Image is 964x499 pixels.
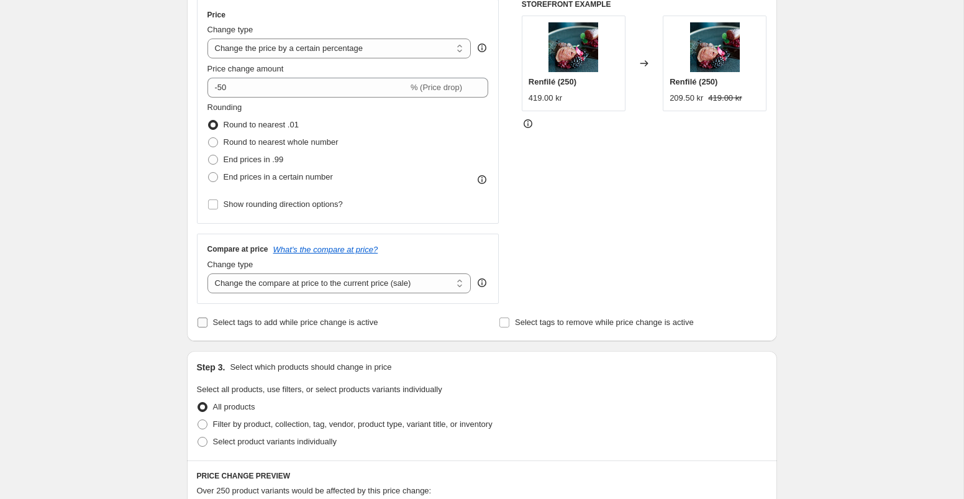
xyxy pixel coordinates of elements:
[476,277,488,289] div: help
[224,137,339,147] span: Round to nearest whole number
[207,260,253,269] span: Change type
[529,77,576,86] span: Renfilé (250)
[207,25,253,34] span: Change type
[197,385,442,394] span: Select all products, use filters, or select products variants individually
[411,83,462,92] span: % (Price drop)
[224,155,284,164] span: End prices in .99
[670,92,703,104] div: 209.50 kr
[197,471,767,481] h6: PRICE CHANGE PREVIEW
[213,437,337,446] span: Select product variants individually
[708,92,742,104] strike: 419.00 kr
[670,77,717,86] span: Renfilé (250)
[224,120,299,129] span: Round to nearest .01
[273,245,378,254] button: What's the compare at price?
[207,10,225,20] h3: Price
[197,486,432,495] span: Over 250 product variants would be affected by this price change:
[197,361,225,373] h2: Step 3.
[690,22,740,72] img: Njalgiesrenfile_1_80x.jpg
[529,92,562,104] div: 419.00 kr
[213,402,255,411] span: All products
[213,419,493,429] span: Filter by product, collection, tag, vendor, product type, variant title, or inventory
[207,244,268,254] h3: Compare at price
[224,172,333,181] span: End prices in a certain number
[213,318,378,327] span: Select tags to add while price change is active
[548,22,598,72] img: Njalgiesrenfile_1_80x.jpg
[207,64,284,73] span: Price change amount
[207,78,408,98] input: -15
[230,361,391,373] p: Select which products should change in price
[476,42,488,54] div: help
[207,103,242,112] span: Rounding
[224,199,343,209] span: Show rounding direction options?
[515,318,694,327] span: Select tags to remove while price change is active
